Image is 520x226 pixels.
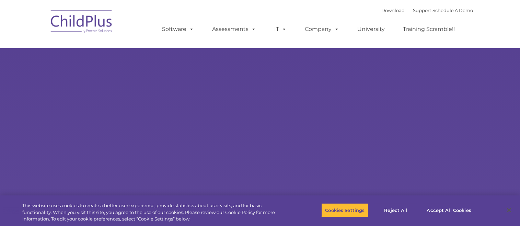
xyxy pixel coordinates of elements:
a: Company [298,22,346,36]
div: This website uses cookies to create a better user experience, provide statistics about user visit... [22,202,286,223]
a: Support [413,8,431,13]
a: Assessments [205,22,263,36]
button: Reject All [374,203,417,217]
a: Training Scramble!! [396,22,462,36]
a: IT [267,22,293,36]
font: | [381,8,473,13]
a: Schedule A Demo [432,8,473,13]
button: Cookies Settings [321,203,368,217]
button: Accept All Cookies [423,203,475,217]
a: University [350,22,392,36]
button: Close [501,203,517,218]
img: ChildPlus by Procare Solutions [47,5,116,40]
a: Download [381,8,405,13]
a: Software [155,22,201,36]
